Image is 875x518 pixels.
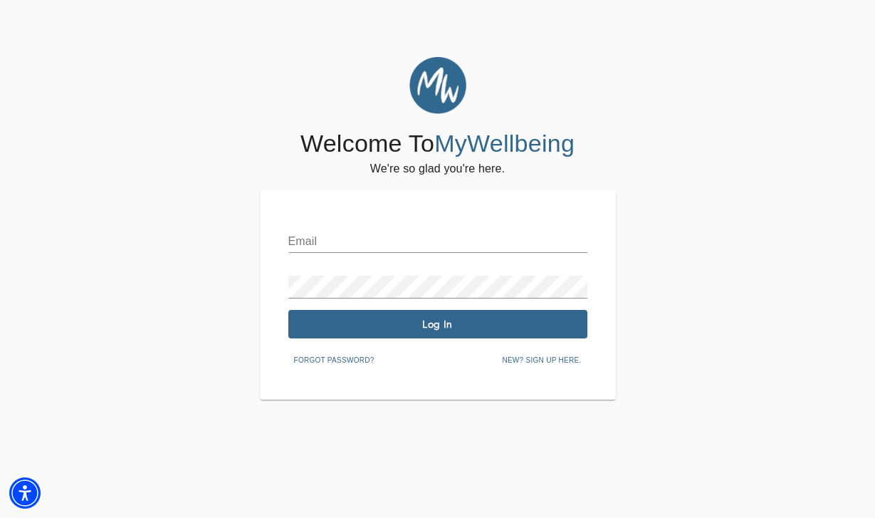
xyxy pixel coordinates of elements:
span: MyWellbeing [434,130,575,157]
span: Log In [294,318,582,331]
span: Forgot password? [294,354,374,367]
h4: Welcome To [300,129,575,159]
span: New? Sign up here. [502,354,581,367]
h6: We're so glad you're here. [370,159,505,179]
button: New? Sign up here. [496,350,587,371]
button: Forgot password? [288,350,380,371]
div: Accessibility Menu [9,477,41,509]
a: Forgot password? [288,353,380,365]
button: Log In [288,310,587,338]
img: MyWellbeing [409,57,466,114]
